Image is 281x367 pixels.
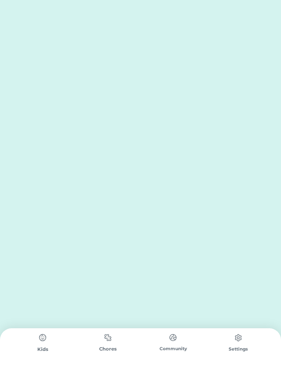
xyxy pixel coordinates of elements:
[206,346,271,352] div: Settings
[166,330,180,345] img: type%3Dchores%2C%20state%3Ddefault.svg
[75,345,140,353] div: Chores
[35,330,50,345] img: type%3Dchores%2C%20state%3Ddefault.svg
[10,346,75,353] div: Kids
[140,345,206,352] div: Community
[101,330,115,345] img: type%3Dchores%2C%20state%3Ddefault.svg
[231,330,246,345] img: type%3Dchores%2C%20state%3Ddefault.svg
